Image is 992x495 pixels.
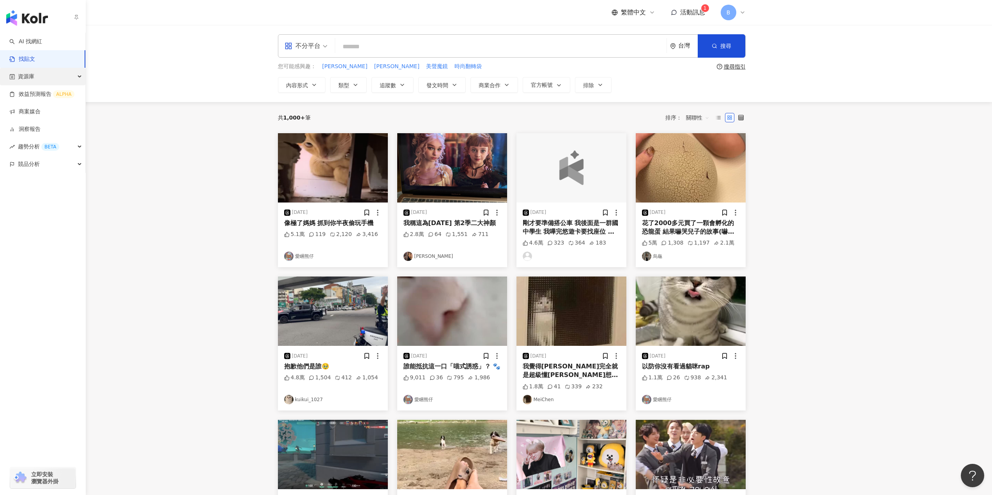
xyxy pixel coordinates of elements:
span: 立即安裝 瀏覽器外掛 [31,471,58,485]
div: [DATE] [292,209,308,216]
img: KOL Avatar [284,252,294,261]
img: logo [544,150,599,185]
div: 119 [309,231,326,238]
div: 以防你沒有看過貓咪rap [642,362,739,371]
a: KOL Avatar愛睏熊仔 [403,395,501,404]
div: 64 [428,231,442,238]
img: KOL Avatar [403,395,413,404]
div: 1,504 [309,374,331,382]
span: 發文時間 [426,82,448,88]
div: 3,416 [356,231,378,238]
button: 時尚翻轉袋 [454,62,482,71]
span: 內容形式 [286,82,308,88]
div: 4.8萬 [284,374,305,382]
span: 繁體中文 [621,8,646,17]
div: 台灣 [678,42,698,49]
div: 2,120 [330,231,352,238]
button: logo [516,133,626,203]
div: 183 [589,239,606,247]
button: 內容形式 [278,77,325,93]
img: post-image [516,420,626,489]
div: 不分平台 [285,40,320,52]
div: 5萬 [642,239,658,247]
span: 1,000+ [283,115,305,121]
span: 活動訊息 [680,9,705,16]
div: [DATE] [411,209,427,216]
div: 5.1萬 [284,231,305,238]
a: KOL Avatar愛睏熊仔 [642,395,739,404]
div: 1,551 [446,231,468,238]
div: 抱歉他們是誰🥹 [284,362,382,371]
div: 剛才要準備搭公車 我後面是一群國中學生 我嗶完悠遊卡要找座位 後面的妹妹突然說找不到悠遊卡 身後的同學同時打開錢包大家在[PERSON_NAME] 她就跟後面的好朋友說 沒事 你們先搭我走路去 ... [523,219,620,236]
a: 效益預測報告ALPHA [9,90,74,98]
div: BETA [41,143,59,151]
button: 商業合作 [470,77,518,93]
div: 1,197 [688,239,710,247]
img: KOL Avatar [523,395,532,404]
button: 發文時間 [418,77,466,93]
div: [DATE] [650,353,666,359]
span: 您可能感興趣： [278,63,316,70]
div: 我覺得[PERSON_NAME]完全就是超級懂[PERSON_NAME]想要什麼 用她的角度去理解她 哪個男生會用串友情手鍊這麼可愛的方法去認識[PERSON_NAME] 太浪漫了💕 [523,362,620,380]
img: post-image [278,133,388,203]
div: 26 [667,374,680,382]
span: 官方帳號 [531,82,553,88]
span: B [727,8,730,17]
span: [PERSON_NAME] [322,63,368,70]
div: 323 [547,239,564,247]
sup: 1 [701,4,709,12]
a: KOL Avatar愛睏熊仔 [284,252,382,261]
a: chrome extension立即安裝 瀏覽器外掛 [10,467,76,488]
span: 資源庫 [18,68,34,85]
div: [DATE] [530,209,546,216]
span: question-circle [717,64,722,69]
div: 36 [430,374,443,382]
img: KOL Avatar [523,252,532,261]
div: [DATE] [292,353,308,359]
span: 搜尋 [720,43,731,49]
div: 1,054 [356,374,378,382]
a: 洞察報告 [9,125,41,133]
a: KOL Avatarkuikui_1027 [284,395,382,404]
span: 商業合作 [479,82,500,88]
span: 排除 [583,82,594,88]
div: 711 [472,231,489,238]
span: 趨勢分析 [18,138,59,155]
button: 追蹤數 [371,77,414,93]
a: KOL Avatar[PERSON_NAME] [403,252,501,261]
span: 1 [704,5,707,11]
span: [PERSON_NAME] [374,63,419,70]
a: KOL Avatar [523,252,620,261]
span: rise [9,144,15,150]
img: post-image [397,277,507,346]
span: 類型 [338,82,349,88]
button: 排除 [575,77,612,93]
div: 795 [447,374,464,382]
div: 1,986 [468,374,490,382]
div: 9,011 [403,374,426,382]
span: 時尚翻轉袋 [454,63,482,70]
button: [PERSON_NAME] [322,62,368,71]
a: KOL Avatar烏龜 [642,252,739,261]
div: 排序： [665,111,714,124]
div: 232 [585,383,603,391]
img: post-image [397,133,507,203]
a: searchAI 找網紅 [9,38,42,46]
img: post-image [636,420,746,489]
button: 官方帳號 [523,77,570,93]
div: 共 筆 [278,115,311,121]
div: 938 [684,374,701,382]
span: 競品分析 [18,155,40,173]
div: 4.6萬 [523,239,543,247]
img: post-image [278,277,388,346]
span: 關聯性 [686,111,709,124]
button: 類型 [330,77,367,93]
div: 2,341 [705,374,727,382]
img: KOL Avatar [284,395,294,404]
img: KOL Avatar [403,252,413,261]
img: post-image [636,133,746,203]
button: [PERSON_NAME] [374,62,420,71]
img: post-image [397,420,507,489]
div: 誰能抵抗這一口「喵式誘惑」？ 🐾 [403,362,501,371]
img: post-image [636,277,746,346]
